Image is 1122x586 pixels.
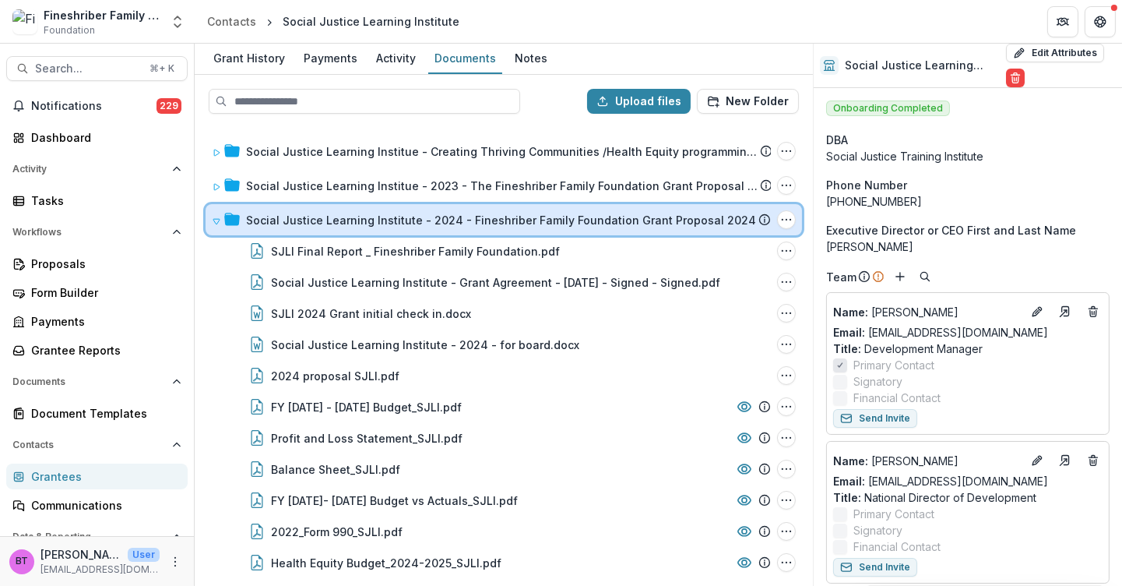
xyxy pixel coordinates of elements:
[833,304,1022,320] a: Name: [PERSON_NAME]
[246,143,760,160] div: Social Justice Learning Institue - Creating Thriving Communities /Health Equity programming and i...
[826,101,950,116] span: Onboarding Completed
[271,368,399,384] div: 2024 proposal SJLI.pdf
[370,47,422,69] div: Activity
[12,227,166,238] span: Workflows
[206,391,802,422] div: FY [DATE] - [DATE] Budget_SJLI.pdfFY 2024 - 2025 Budget_SJLI.pdf Options
[6,157,188,182] button: Open Activity
[777,366,796,385] button: 2024 proposal SJLI.pdf Options
[31,192,175,209] div: Tasks
[853,538,941,555] span: Financial Contact
[6,401,188,426] a: Document Templates
[777,210,796,229] button: Social Justice Learning Institute - 2024 - Fineshriber Family Foundation Grant Proposal 2024 Options
[31,100,157,113] span: Notifications
[31,342,175,358] div: Grantee Reports
[6,251,188,277] a: Proposals
[206,235,802,267] div: SJLI Final Report _ Fineshriber Family Foundation.pdfSJLI Final Report _ Fineshriber Family Found...
[206,136,802,167] div: Social Justice Learning Institue - Creating Thriving Communities /Health Equity programming and i...
[206,454,802,485] div: Balance Sheet_SJLI.pdfBalance Sheet_SJLI.pdf Options
[833,453,1022,469] a: Name: [PERSON_NAME]
[697,89,799,114] button: New Folder
[1084,302,1103,321] button: Deletes
[271,524,403,540] div: 2022_Form 990_SJLI.pdf
[12,439,166,450] span: Contacts
[833,341,1103,357] p: Development Manager
[826,177,907,193] span: Phone Number
[12,531,166,542] span: Data & Reporting
[206,267,802,298] div: Social Justice Learning Institute - Grant Agreement - [DATE] - Signed - Signed.pdfSocial Justice ...
[206,547,802,578] div: Health Equity Budget_2024-2025_SJLI.pdfHealth Equity Budget_2024-2025_SJLI.pdf Options
[916,267,934,286] button: Search
[777,553,796,572] button: Health Equity Budget_2024-2025_SJLI.pdf Options
[777,304,796,323] button: SJLI 2024 Grant initial check in.docx Options
[370,44,422,74] a: Activity
[1006,69,1025,87] button: Delete
[271,399,462,415] div: FY [DATE] - [DATE] Budget_SJLI.pdf
[428,44,502,74] a: Documents
[271,430,463,447] div: Profit and Loss Statement_SJLI.pdf
[271,274,720,291] div: Social Justice Learning Institute - Grant Agreement - [DATE] - Signed - Signed.pdf
[891,267,909,286] button: Add
[35,62,140,76] span: Search...
[31,313,175,330] div: Payments
[157,98,181,114] span: 229
[206,422,802,454] div: Profit and Loss Statement_SJLI.pdfProfit and Loss Statement_SJLI.pdf Options
[777,142,796,161] button: Social Justice Learning Institue - Creating Thriving Communities /Health Equity programming and i...
[44,7,160,23] div: Fineshriber Family Foundation
[833,454,868,468] span: Name :
[207,13,256,30] div: Contacts
[777,176,796,195] button: Social Justice Learning Institue - 2023 - The Fineshriber Family Foundation Grant Proposal Curren...
[833,473,1048,489] a: Email: [EMAIL_ADDRESS][DOMAIN_NAME]
[31,129,175,146] div: Dashboard
[777,273,796,291] button: Social Justice Learning Institute - Grant Agreement - 2024-12-11 - Signed - Signed.pdf Options
[853,373,902,390] span: Signatory
[206,170,802,201] div: Social Justice Learning Institue - 2023 - The Fineshriber Family Foundation Grant Proposal Curren...
[777,460,796,478] button: Balance Sheet_SJLI.pdf Options
[826,132,848,148] span: DBA
[206,485,802,516] div: FY [DATE]- [DATE] Budget vs Actuals_SJLI.pdfFY 2023- 2024 Budget vs Actuals_SJLI.pdf Options
[146,60,178,77] div: ⌘ + K
[207,44,291,74] a: Grant History
[826,238,1110,255] p: [PERSON_NAME]
[6,188,188,214] a: Tasks
[128,548,160,562] p: User
[1028,451,1046,470] button: Edit
[206,516,802,547] div: 2022_Form 990_SJLI.pdf2022_Form 990_SJLI.pdf Options
[40,546,121,563] p: [PERSON_NAME]
[6,432,188,457] button: Open Contacts
[6,280,188,305] a: Form Builder
[206,204,802,235] div: Social Justice Learning Institute - 2024 - Fineshriber Family Foundation Grant Proposal 2024Socia...
[16,556,28,567] div: Beth Tigay
[6,369,188,394] button: Open Documents
[283,13,459,30] div: Social Justice Learning Institute
[6,492,188,518] a: Communications
[1006,44,1104,62] button: Edit Attributes
[826,269,856,285] p: Team
[833,453,1022,469] p: [PERSON_NAME]
[833,326,865,339] span: Email:
[833,342,861,355] span: Title :
[777,335,796,354] button: Social Justice Learning Institute - 2024 - for board.docx Options
[833,491,861,504] span: Title :
[6,56,188,81] button: Search...
[246,212,756,228] div: Social Justice Learning Institute - 2024 - Fineshriber Family Foundation Grant Proposal 2024
[201,10,466,33] nav: breadcrumb
[31,468,175,485] div: Grantees
[833,324,1048,341] a: Email: [EMAIL_ADDRESS][DOMAIN_NAME]
[777,491,796,510] button: FY 2023- 2024 Budget vs Actuals_SJLI.pdf Options
[587,89,691,114] button: Upload files
[6,464,188,489] a: Grantees
[201,10,262,33] a: Contacts
[833,305,868,319] span: Name :
[508,47,554,69] div: Notes
[206,360,802,391] div: 2024 proposal SJLI.pdf2024 proposal SJLI.pdf Options
[777,397,796,416] button: FY 2024 - 2025 Budget_SJLI.pdf Options
[297,47,364,69] div: Payments
[826,222,1076,238] span: Executive Director or CEO First and Last Name
[6,94,188,118] button: Notifications229
[777,242,796,260] button: SJLI Final Report _ Fineshriber Family Foundation.pdf Options
[833,409,917,428] button: Send Invite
